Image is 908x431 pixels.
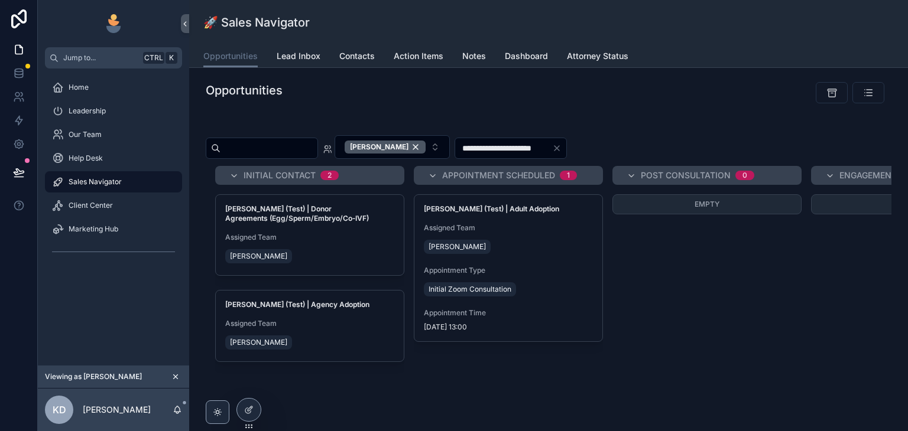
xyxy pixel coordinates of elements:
[63,53,138,63] span: Jump to...
[167,53,176,63] span: K
[345,141,426,154] button: Unselect 1045
[244,169,316,181] span: Initial Contact
[641,169,731,181] span: Post Consultation
[394,45,443,69] a: Action Items
[69,83,89,92] span: Home
[45,124,182,145] a: Our Team
[552,143,566,153] button: Clear
[277,50,320,62] span: Lead Inbox
[567,50,628,62] span: Attorney Status
[45,171,182,192] a: Sales Navigator
[45,148,182,169] a: Help Desk
[225,233,394,242] span: Assigned Team
[230,338,287,347] span: [PERSON_NAME]
[45,77,182,98] a: Home
[429,285,511,294] span: Initial Zoom Consultation
[424,266,593,275] span: Appointment Type
[424,204,559,213] strong: [PERSON_NAME] (Test) | Adult Adoption
[45,100,182,122] a: Leadership
[45,195,182,216] a: Client Center
[462,45,486,69] a: Notes
[203,45,258,68] a: Opportunities
[215,194,404,276] a: [PERSON_NAME] (Test) | Donor Agreements (Egg/Sperm/Embryo/Co‑IVF)Assigned Team[PERSON_NAME]
[225,204,369,223] strong: [PERSON_NAME] (Test) | Donor Agreements (Egg/Sperm/Embryo/Co‑IVF)
[742,171,747,180] div: 0
[327,171,332,180] div: 2
[69,224,118,234] span: Marketing Hub
[69,177,122,187] span: Sales Navigator
[45,218,182,240] a: Marketing Hub
[505,45,548,69] a: Dashboard
[225,300,369,309] strong: [PERSON_NAME] (Test) | Agency Adoption
[442,169,555,181] span: Appointment Scheduled
[203,50,258,62] span: Opportunities
[69,130,102,139] span: Our Team
[424,240,491,254] a: [PERSON_NAME]
[45,372,142,381] span: Viewing as [PERSON_NAME]
[69,154,103,163] span: Help Desk
[567,171,570,180] div: 1
[339,45,375,69] a: Contacts
[203,14,310,31] h1: 🚀 Sales Navigator
[225,319,394,328] span: Assigned Team
[424,322,593,332] span: [DATE] 13:00
[215,290,404,362] a: [PERSON_NAME] (Test) | Agency AdoptionAssigned Team[PERSON_NAME]
[45,47,182,68] button: Jump to...CtrlK
[225,335,292,350] a: [PERSON_NAME]
[394,50,443,62] span: Action Items
[567,45,628,69] a: Attorney Status
[505,50,548,62] span: Dashboard
[424,282,516,296] a: Initial Zoom Consultation
[429,242,486,252] span: [PERSON_NAME]
[695,200,719,208] span: Empty
[53,403,66,417] span: KD
[104,14,123,33] img: App logo
[83,404,151,416] p: [PERSON_NAME]
[424,308,593,318] span: Appointment Time
[143,52,164,64] span: Ctrl
[414,194,603,342] a: [PERSON_NAME] (Test) | Adult AdoptionAssigned Team[PERSON_NAME]Appointment TypeInitial Zoom Consu...
[38,68,189,276] div: scrollable content
[462,50,486,62] span: Notes
[335,135,450,159] button: Select Button
[277,45,320,69] a: Lead Inbox
[339,50,375,62] span: Contacts
[350,142,408,152] span: [PERSON_NAME]
[424,223,593,233] span: Assigned Team
[230,252,287,261] span: [PERSON_NAME]
[69,201,113,210] span: Client Center
[225,249,292,263] a: [PERSON_NAME]
[206,82,283,99] h1: Opportunities
[69,106,106,116] span: Leadership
